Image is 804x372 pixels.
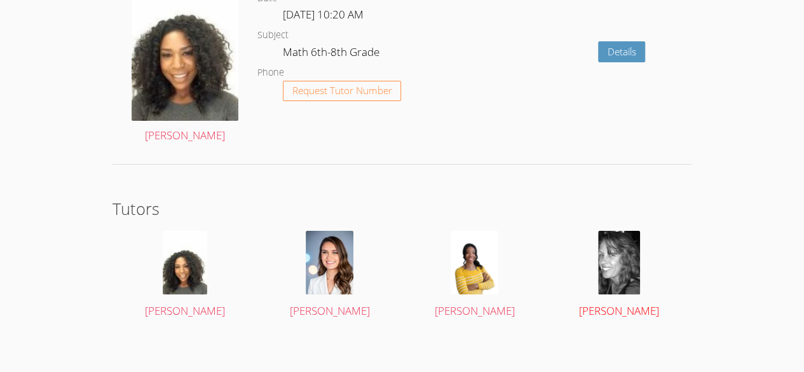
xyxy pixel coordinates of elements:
[283,7,364,22] span: [DATE] 10:20 AM
[306,231,353,294] img: avatar.png
[145,303,225,318] span: [PERSON_NAME]
[558,231,679,320] a: [PERSON_NAME]
[257,27,289,43] dt: Subject
[598,41,646,62] a: Details
[598,231,640,294] img: Amy_Povondra_Headshot.jpg
[269,231,390,320] a: [PERSON_NAME]
[283,81,402,102] button: Request Tutor Number
[283,43,382,65] dd: Math 6th-8th Grade
[434,303,514,318] span: [PERSON_NAME]
[292,86,392,95] span: Request Tutor Number
[451,231,498,294] img: avatar.png
[124,231,245,320] a: [PERSON_NAME]
[414,231,535,320] a: [PERSON_NAME]
[163,231,207,294] img: avatar.png
[257,65,284,81] dt: Phone
[112,196,692,221] h2: Tutors
[579,303,659,318] span: [PERSON_NAME]
[290,303,370,318] span: [PERSON_NAME]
